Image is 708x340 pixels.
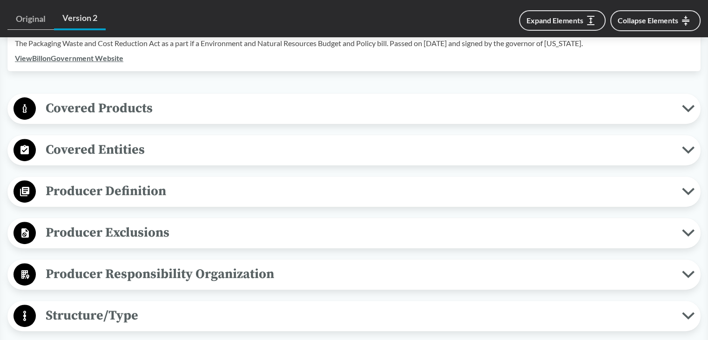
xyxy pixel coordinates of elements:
[36,181,682,202] span: Producer Definition
[11,97,697,121] button: Covered Products
[610,10,701,31] button: Collapse Elements
[11,138,697,162] button: Covered Entities
[36,305,682,326] span: Structure/Type
[15,54,123,62] a: ViewBillonGovernment Website
[7,8,54,30] a: Original
[36,98,682,119] span: Covered Products
[54,7,106,30] a: Version 2
[15,38,693,49] p: The Packaging Waste and Cost Reduction Act as a part if a Environment and Natural Resources Budge...
[11,221,697,245] button: Producer Exclusions
[519,10,606,31] button: Expand Elements
[36,139,682,160] span: Covered Entities
[11,263,697,286] button: Producer Responsibility Organization
[11,180,697,204] button: Producer Definition
[36,264,682,285] span: Producer Responsibility Organization
[36,222,682,243] span: Producer Exclusions
[11,304,697,328] button: Structure/Type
